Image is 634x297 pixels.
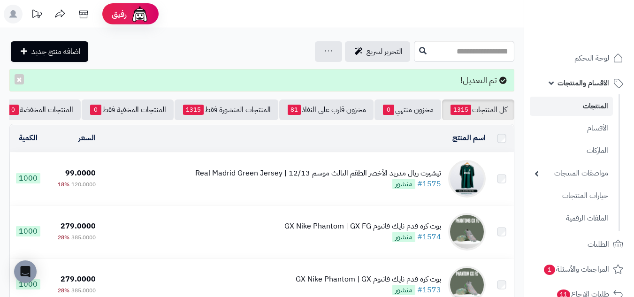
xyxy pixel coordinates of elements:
[71,180,96,189] span: 120.0000
[383,105,394,115] span: 0
[58,180,69,189] span: 18%
[530,141,613,161] a: الماركات
[82,99,174,120] a: المنتجات المخفية فقط0
[530,208,613,228] a: الملفات الرقمية
[448,213,486,251] img: بوت كرة قدم نايك فانتوم GX Nike Phantom | GX FG
[130,5,149,23] img: ai-face.png
[392,232,415,242] span: منشور
[530,258,628,281] a: المراجعات والأسئلة1
[61,274,96,285] span: 279.0000
[58,233,69,242] span: 28%
[442,99,514,120] a: كل المنتجات1315
[448,160,486,198] img: تيشيرت ريال مدريد الأخضر الطقم الثالث موسم 12/13 | Real Madrid Green Jersey
[65,168,96,179] span: 99.0000
[112,8,127,20] span: رفيق
[530,163,613,183] a: مواصفات المنتجات
[9,69,514,91] div: تم التعديل!
[16,279,40,289] span: 1000
[19,132,38,144] a: الكمية
[558,76,609,90] span: الأقسام والمنتجات
[71,233,96,242] span: 385.0000
[451,105,471,115] span: 1315
[78,132,96,144] a: السعر
[530,186,613,206] a: خيارات المنتجات
[392,179,415,189] span: منشور
[417,231,441,243] a: #1574
[530,97,613,116] a: المنتجات
[345,41,410,62] a: التحرير لسريع
[175,99,278,120] a: المنتجات المنشورة فقط1315
[544,265,555,275] span: 1
[284,221,441,232] div: بوت كرة قدم نايك فانتوم GX Nike Phantom | GX FG
[279,99,374,120] a: مخزون قارب على النفاذ81
[15,74,24,84] button: ×
[296,274,441,285] div: بوت كرة قدم نايك فانتوم GX Nike Phantom | GX
[14,260,37,283] div: Open Intercom Messenger
[16,226,40,236] span: 1000
[417,284,441,296] a: #1573
[8,105,19,115] span: 0
[31,46,81,57] span: اضافة منتج جديد
[25,5,48,26] a: تحديثات المنصة
[183,105,204,115] span: 1315
[374,99,441,120] a: مخزون منتهي0
[417,178,441,190] a: #1575
[11,41,88,62] a: اضافة منتج جديد
[574,52,609,65] span: لوحة التحكم
[16,173,40,183] span: 1000
[58,286,69,295] span: 28%
[288,105,301,115] span: 81
[195,168,441,179] div: تيشيرت ريال مدريد الأخضر الطقم الثالث موسم 12/13 | Real Madrid Green Jersey
[367,46,403,57] span: التحرير لسريع
[543,263,609,276] span: المراجعات والأسئلة
[392,285,415,295] span: منشور
[530,47,628,69] a: لوحة التحكم
[570,26,625,46] img: logo-2.png
[61,221,96,232] span: 279.0000
[71,286,96,295] span: 385.0000
[452,132,486,144] a: اسم المنتج
[588,238,609,251] span: الطلبات
[530,233,628,256] a: الطلبات
[90,105,101,115] span: 0
[530,118,613,138] a: الأقسام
